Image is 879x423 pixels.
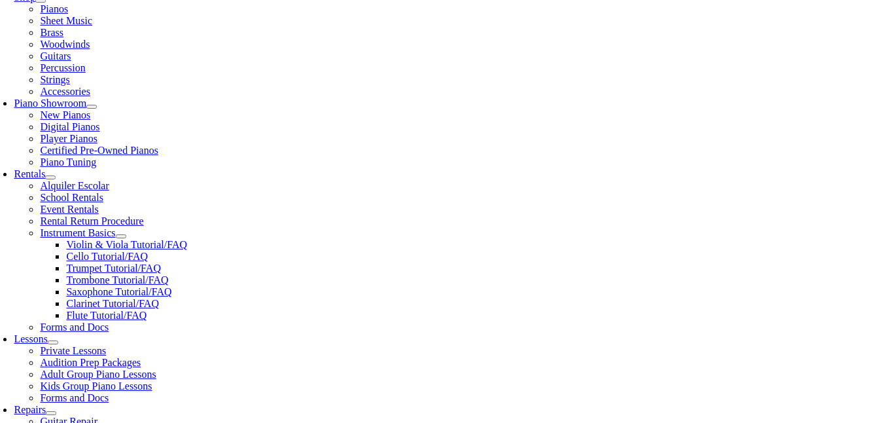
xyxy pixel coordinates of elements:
a: Clarinet Tutorial/FAQ [66,298,159,309]
a: Event Rentals [40,204,98,215]
a: Lessons [14,333,48,344]
button: Open submenu of Rentals [45,175,56,179]
a: Violin & Viola Tutorial/FAQ [66,239,187,250]
a: Alquiler Escolar [40,180,109,191]
button: Open submenu of Repairs [46,411,56,415]
a: Certified Pre-Owned Pianos [40,145,158,156]
a: Trumpet Tutorial/FAQ [66,263,160,274]
a: Audition Prep Packages [40,357,141,368]
a: Player Pianos [40,133,97,144]
a: Adult Group Piano Lessons [40,369,156,380]
a: Accessories [40,86,90,97]
a: Piano Showroom [14,98,86,109]
a: Repairs [14,404,46,415]
button: Open submenu of Instrument Basics [116,234,126,238]
a: New Pianos [40,109,90,120]
a: Pianos [40,3,68,14]
a: Forms and Docs [40,392,109,403]
a: Piano Tuning [40,156,96,168]
a: Private Lessons [40,345,106,356]
a: Flute Tutorial/FAQ [66,310,146,321]
a: Trombone Tutorial/FAQ [66,274,168,285]
a: Digital Pianos [40,121,99,132]
a: Guitars [40,50,71,62]
a: Saxophone Tutorial/FAQ [66,286,171,297]
a: Sheet Music [40,15,92,26]
a: Rental Return Procedure [40,215,143,227]
a: Rentals [14,168,45,179]
button: Open submenu of Lessons [48,340,58,344]
a: Strings [40,74,69,85]
a: Instrument Basics [40,227,115,238]
a: Kids Group Piano Lessons [40,380,152,392]
a: School Rentals [40,192,103,203]
a: Woodwinds [40,39,90,50]
button: Open submenu of Piano Showroom [86,105,97,109]
a: Brass [40,27,63,38]
a: Cello Tutorial/FAQ [66,251,148,262]
a: Forms and Docs [40,322,109,333]
a: Percussion [40,62,85,73]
